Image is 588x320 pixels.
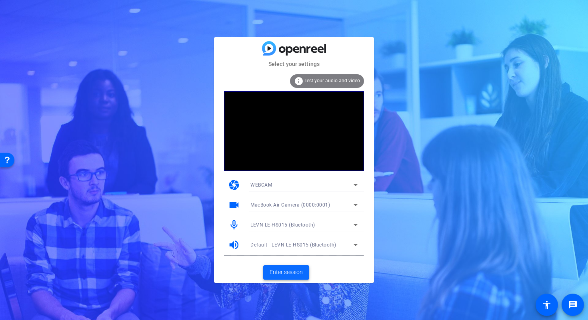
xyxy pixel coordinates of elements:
[228,179,240,191] mat-icon: camera
[250,242,336,248] span: Default - LEVN LE-HS015 (Bluetooth)
[228,219,240,231] mat-icon: mic_none
[250,182,272,188] span: WEBCAM
[250,222,315,228] span: LEVN LE-HS015 (Bluetooth)
[542,300,552,310] mat-icon: accessibility
[262,41,326,55] img: blue-gradient.svg
[270,268,303,276] span: Enter session
[263,265,309,280] button: Enter session
[304,78,360,83] span: Test your audio and video
[294,76,304,86] mat-icon: info
[250,202,330,208] span: MacBook Air Camera (0000:0001)
[214,60,374,68] mat-card-subtitle: Select your settings
[568,300,578,310] mat-icon: message
[228,199,240,211] mat-icon: videocam
[228,239,240,251] mat-icon: volume_up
